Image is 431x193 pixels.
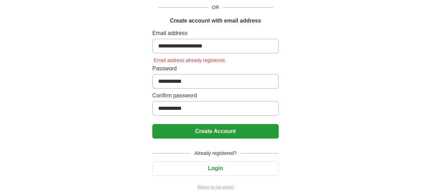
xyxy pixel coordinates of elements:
[152,58,227,63] span: Email address already registered.
[152,64,279,73] label: Password
[152,124,279,139] button: Create Account
[208,4,223,11] span: OR
[152,184,279,190] a: Return to job advert
[152,161,279,176] button: Login
[170,17,261,25] h1: Create account with email address
[152,165,279,171] a: Login
[190,150,241,157] span: Already registered?
[152,91,279,100] label: Confirm password
[152,29,279,37] label: Email address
